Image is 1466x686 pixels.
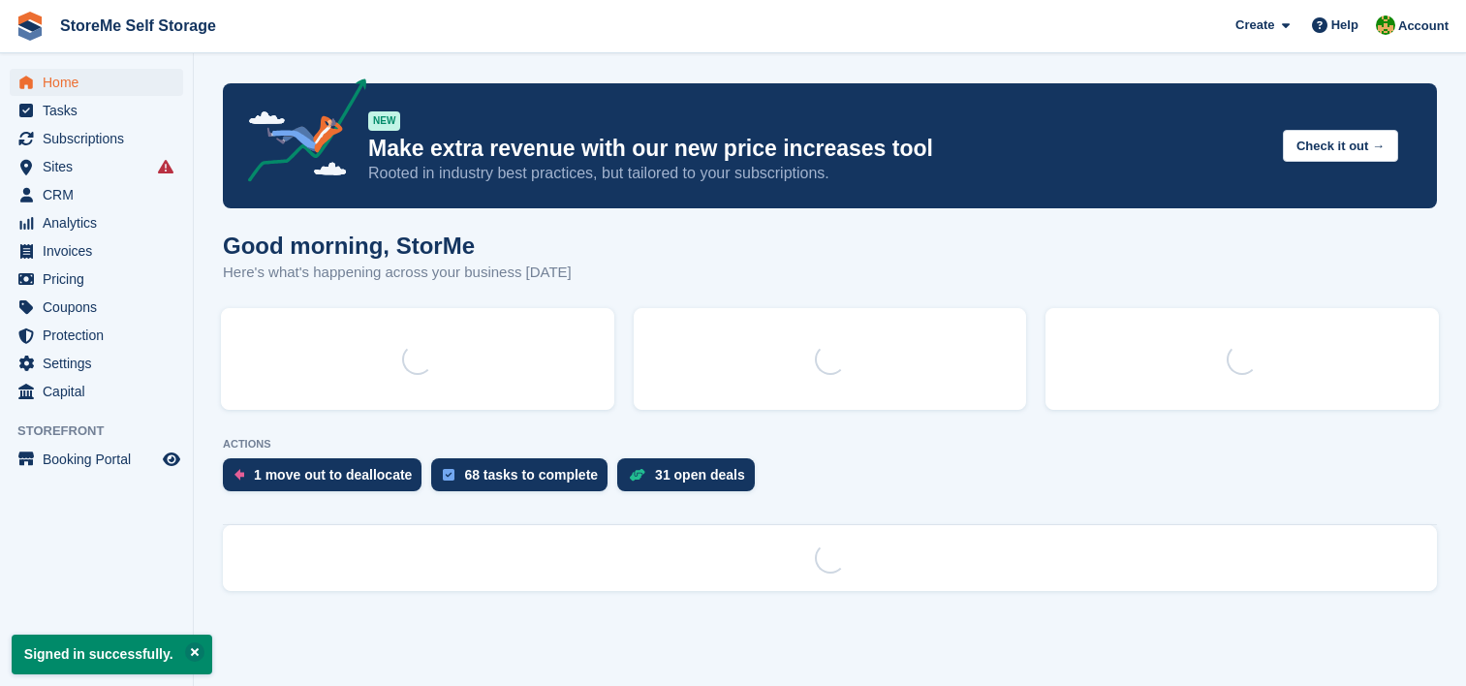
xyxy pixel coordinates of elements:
[368,111,400,131] div: NEW
[43,97,159,124] span: Tasks
[10,378,183,405] a: menu
[1235,16,1274,35] span: Create
[368,163,1267,184] p: Rooted in industry best practices, but tailored to your subscriptions.
[10,322,183,349] a: menu
[160,448,183,471] a: Preview store
[43,294,159,321] span: Coupons
[43,125,159,152] span: Subscriptions
[16,12,45,41] img: stora-icon-8386f47178a22dfd0bd8f6a31ec36ba5ce8667c1dd55bd0f319d3a0aa187defe.svg
[10,97,183,124] a: menu
[1331,16,1358,35] span: Help
[10,294,183,321] a: menu
[1283,130,1398,162] button: Check it out →
[10,125,183,152] a: menu
[43,265,159,293] span: Pricing
[10,181,183,208] a: menu
[232,78,367,189] img: price-adjustments-announcement-icon-8257ccfd72463d97f412b2fc003d46551f7dbcb40ab6d574587a9cd5c0d94...
[10,265,183,293] a: menu
[52,10,224,42] a: StoreMe Self Storage
[43,237,159,265] span: Invoices
[223,458,431,501] a: 1 move out to deallocate
[10,350,183,377] a: menu
[10,237,183,265] a: menu
[629,468,645,482] img: deal-1b604bf984904fb50ccaf53a9ad4b4a5d6e5aea283cecdc64d6e3604feb123c2.svg
[10,69,183,96] a: menu
[431,458,617,501] a: 68 tasks to complete
[43,69,159,96] span: Home
[10,446,183,473] a: menu
[223,438,1437,451] p: ACTIONS
[1376,16,1395,35] img: StorMe
[443,469,454,481] img: task-75834270c22a3079a89374b754ae025e5fb1db73e45f91037f5363f120a921f8.svg
[17,421,193,441] span: Storefront
[12,635,212,674] p: Signed in successfully.
[1398,16,1449,36] span: Account
[234,469,244,481] img: move_outs_to_deallocate_icon-f764333ba52eb49d3ac5e1228854f67142a1ed5810a6f6cc68b1a99e826820c5.svg
[43,378,159,405] span: Capital
[464,467,598,483] div: 68 tasks to complete
[43,350,159,377] span: Settings
[43,181,159,208] span: CRM
[223,233,572,259] h1: Good morning, StorMe
[368,135,1267,163] p: Make extra revenue with our new price increases tool
[655,467,745,483] div: 31 open deals
[43,209,159,236] span: Analytics
[43,446,159,473] span: Booking Portal
[10,153,183,180] a: menu
[10,209,183,236] a: menu
[223,262,572,284] p: Here's what's happening across your business [DATE]
[617,458,764,501] a: 31 open deals
[43,322,159,349] span: Protection
[254,467,412,483] div: 1 move out to deallocate
[43,153,159,180] span: Sites
[158,159,173,174] i: Smart entry sync failures have occurred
